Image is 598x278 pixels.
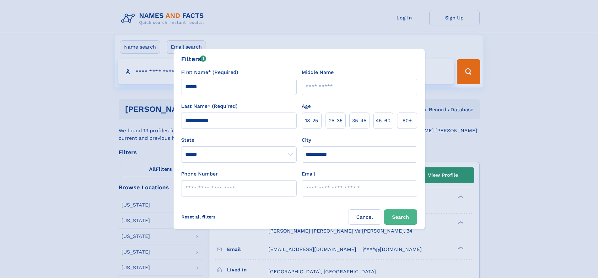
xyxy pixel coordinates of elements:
[181,54,207,64] div: Filters
[352,117,366,124] span: 35‑45
[305,117,318,124] span: 18‑25
[402,117,412,124] span: 60+
[302,102,311,110] label: Age
[302,170,315,178] label: Email
[177,209,220,224] label: Reset all filters
[348,209,381,225] label: Cancel
[302,69,334,76] label: Middle Name
[384,209,417,225] button: Search
[376,117,391,124] span: 45‑60
[181,170,218,178] label: Phone Number
[181,102,238,110] label: Last Name* (Required)
[302,136,311,144] label: City
[181,69,238,76] label: First Name* (Required)
[181,136,297,144] label: State
[329,117,342,124] span: 25‑35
